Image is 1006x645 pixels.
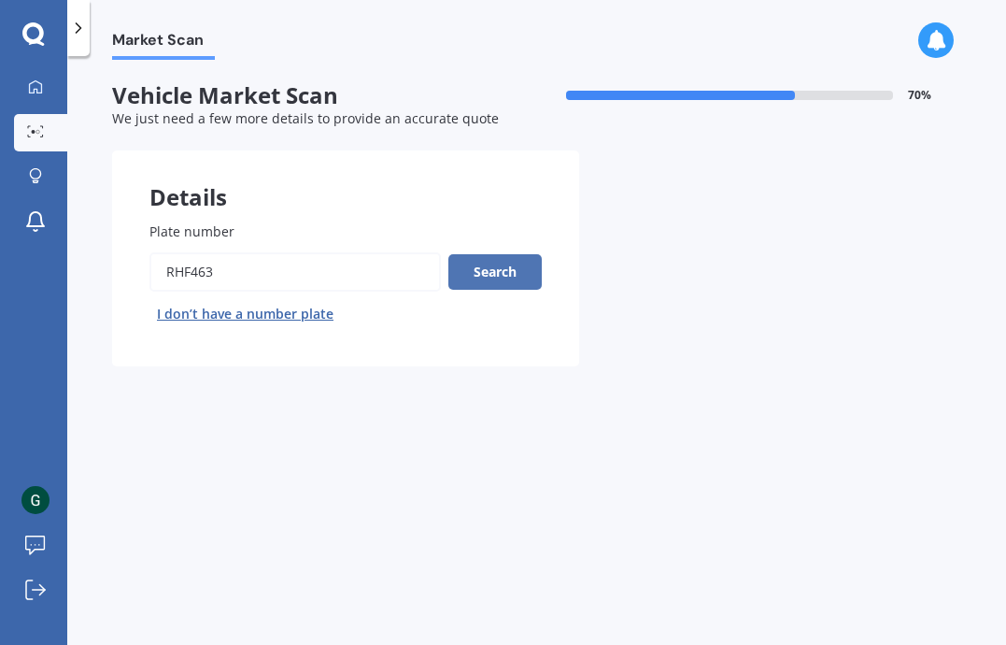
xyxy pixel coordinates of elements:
[149,222,234,240] span: Plate number
[112,150,579,207] div: Details
[149,252,441,292] input: Enter plate number
[21,486,50,514] img: ACg8ocKsxCWsjr1oNMttKgO1018G5swAZtGj0tS-TNCHrk1t9CxHEw=s96-c
[112,109,499,127] span: We just need a few more details to provide an accurate quote
[448,254,542,290] button: Search
[112,31,215,56] span: Market Scan
[112,82,537,109] span: Vehicle Market Scan
[149,299,341,329] button: I don’t have a number plate
[908,89,931,102] span: 70 %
